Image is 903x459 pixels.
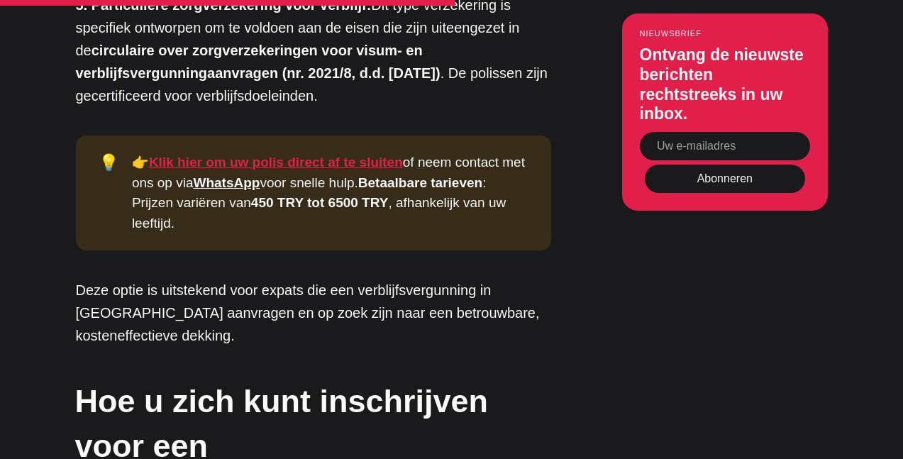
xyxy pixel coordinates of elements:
font: Nieuwsbrief [640,29,702,38]
font: Abonneren [697,172,752,184]
font: Betaalbare tarieven [358,175,482,190]
button: Abonneren [645,165,805,193]
font: , afhankelijk van uw leeftijd. [132,195,506,231]
font: voor snelle hulp. [260,175,358,190]
font: 👉 [132,155,149,170]
font: of neem contact met ons op via [132,155,525,190]
input: Uw e-mailadres [640,133,810,161]
a: WhatsApp [194,175,260,190]
font: Deze optie is uitstekend voor expats die een verblijfsvergunning in [GEOGRAPHIC_DATA] aanvragen e... [76,282,540,343]
font: circulaire over zorgverzekeringen voor visum- en verblijfsvergunningaanvragen (nr. 2021/8, d.d. [... [76,43,441,81]
font: 💡 [99,153,119,172]
font: Ontvang de nieuwste berichten rechtstreeks in uw inbox. [640,46,804,123]
a: Klik hier om uw polis direct af te sluiten [149,155,403,170]
font: 450 TRY tot 6500 TRY [251,195,389,210]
